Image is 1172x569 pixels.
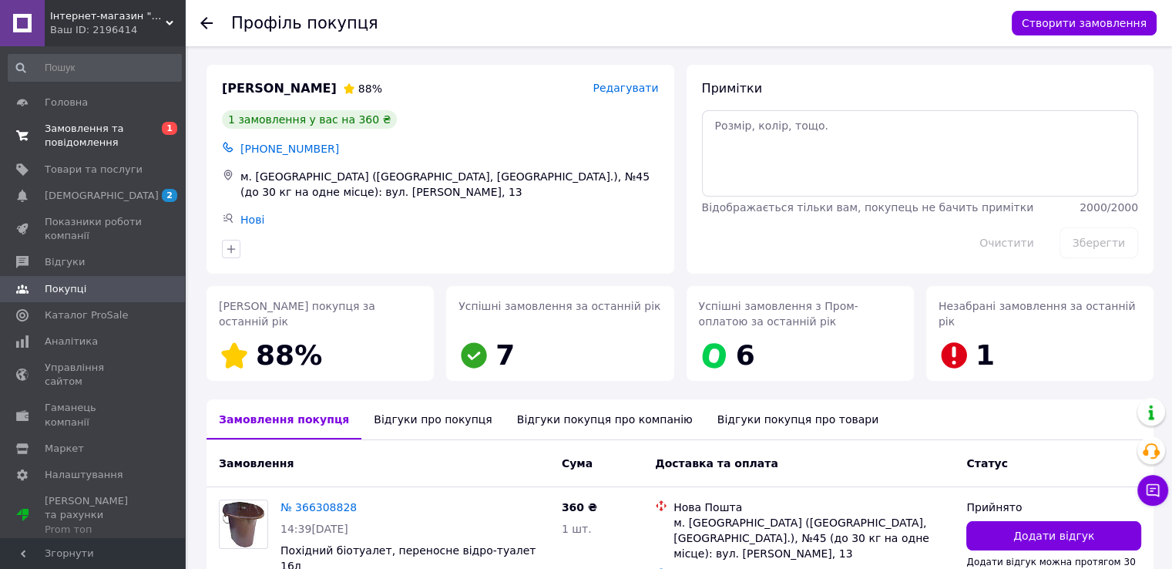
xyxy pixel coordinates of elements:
[705,399,891,439] div: Відгуки покупця про товари
[45,282,86,296] span: Покупці
[458,300,660,312] span: Успішні замовлення за останній рік
[219,500,268,549] a: Фото товару
[162,122,177,135] span: 1
[1137,475,1168,506] button: Чат з покупцем
[50,23,185,37] div: Ваш ID: 2196414
[45,189,159,203] span: [DEMOGRAPHIC_DATA]
[593,82,658,94] span: Редагувати
[966,521,1141,550] button: Додати відгук
[358,82,382,95] span: 88%
[221,500,266,548] img: Фото товару
[45,215,143,243] span: Показники роботи компанії
[562,523,592,535] span: 1 шт.
[50,9,166,23] span: Інтернет-магазин "Asti"
[673,515,954,561] div: м. [GEOGRAPHIC_DATA] ([GEOGRAPHIC_DATA], [GEOGRAPHIC_DATA].), №45 (до 30 кг на одне місце): вул. ...
[1080,201,1138,214] span: 2000 / 2000
[240,214,264,226] a: Нові
[495,339,515,371] span: 7
[505,399,705,439] div: Відгуки покупця про компанію
[222,80,337,98] span: [PERSON_NAME]
[45,335,98,348] span: Аналітика
[280,523,348,535] span: 14:39[DATE]
[8,54,182,82] input: Пошук
[562,457,593,470] span: Cума
[45,401,143,429] span: Гаманець компанії
[966,457,1007,470] span: Статус
[1013,528,1094,544] span: Додати відгук
[256,339,322,371] span: 88%
[966,500,1141,515] div: Прийнято
[976,339,995,371] span: 1
[45,308,128,322] span: Каталог ProSale
[45,255,85,269] span: Відгуки
[736,339,755,371] span: 6
[562,501,597,513] span: 360 ₴
[45,494,143,537] span: [PERSON_NAME] та рахунки
[231,14,378,32] h1: Профіль покупця
[45,523,143,537] div: Prom топ
[45,163,143,177] span: Товари та послуги
[655,457,778,470] span: Доставка та оплата
[162,189,177,202] span: 2
[361,399,504,439] div: Відгуки про покупця
[207,399,361,439] div: Замовлення покупця
[45,361,143,389] span: Управління сайтом
[237,166,662,203] div: м. [GEOGRAPHIC_DATA] ([GEOGRAPHIC_DATA], [GEOGRAPHIC_DATA].), №45 (до 30 кг на одне місце): вул. ...
[45,96,88,109] span: Головна
[219,457,294,470] span: Замовлення
[45,122,143,150] span: Замовлення та повідомлення
[222,110,397,129] div: 1 замовлення у вас на 360 ₴
[45,468,123,482] span: Налаштування
[702,201,1034,214] span: Відображається тільки вам, покупець не бачить примітки
[280,501,357,513] a: № 366308828
[673,500,954,515] div: Нова Пошта
[240,143,339,155] span: [PHONE_NUMBER]
[699,300,858,328] span: Успішні замовлення з Пром-оплатою за останній рік
[200,15,213,31] div: Повернутися назад
[219,300,375,328] span: [PERSON_NAME] покупця за останній рік
[939,300,1136,328] span: Незабрані замовлення за останній рік
[702,81,762,96] span: Примітки
[45,442,84,456] span: Маркет
[1012,11,1157,35] button: Створити замовлення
